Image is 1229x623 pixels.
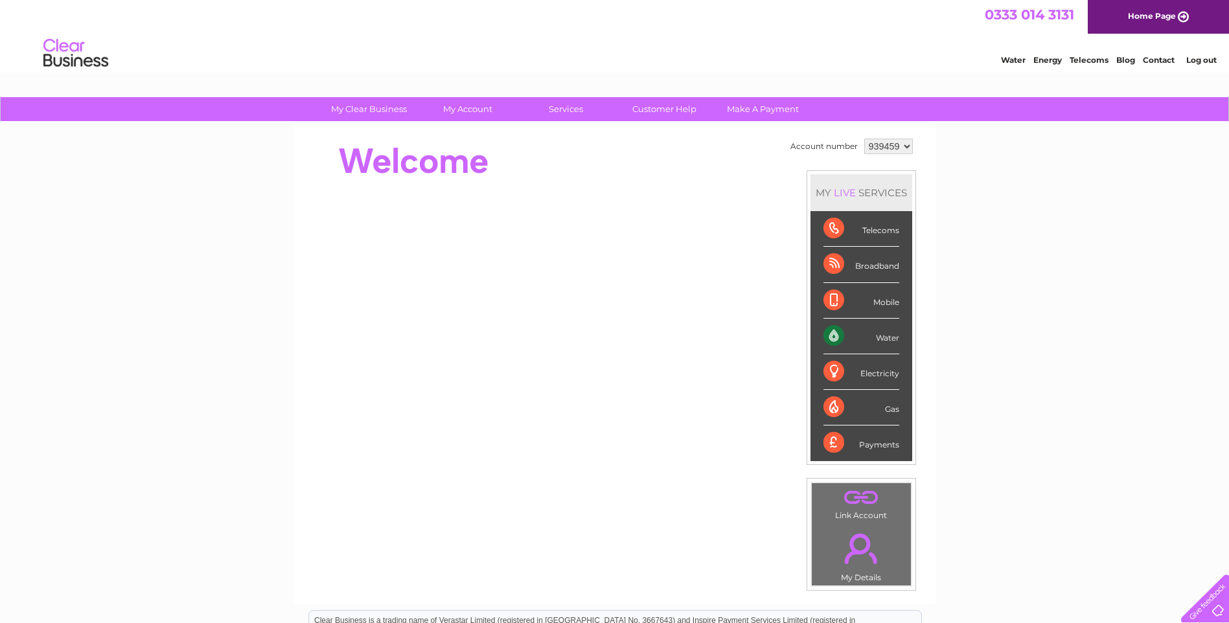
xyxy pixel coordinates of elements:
div: Telecoms [823,211,899,247]
div: Clear Business is a trading name of Verastar Limited (registered in [GEOGRAPHIC_DATA] No. 3667643... [309,7,921,63]
td: Link Account [811,482,912,523]
a: Energy [1033,55,1062,65]
div: LIVE [831,187,858,199]
div: MY SERVICES [810,174,912,211]
a: Log out [1186,55,1217,65]
a: . [815,486,908,509]
a: Contact [1143,55,1175,65]
td: Account number [787,135,861,157]
td: My Details [811,523,912,586]
a: . [815,526,908,571]
a: Customer Help [611,97,718,121]
div: Electricity [823,354,899,390]
a: Services [512,97,619,121]
div: Broadband [823,247,899,282]
img: logo.png [43,34,109,73]
a: Water [1001,55,1026,65]
a: My Account [414,97,521,121]
div: Gas [823,390,899,425]
div: Mobile [823,283,899,319]
a: Blog [1116,55,1135,65]
a: 0333 014 3131 [985,6,1074,23]
div: Payments [823,425,899,460]
div: Water [823,319,899,354]
a: Make A Payment [709,97,816,121]
a: Telecoms [1070,55,1108,65]
a: My Clear Business [316,97,422,121]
